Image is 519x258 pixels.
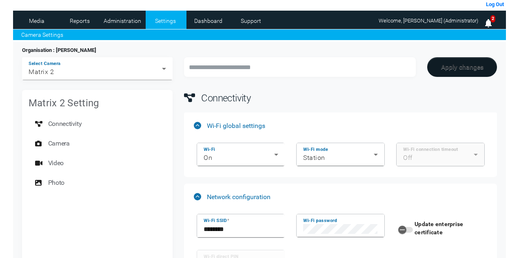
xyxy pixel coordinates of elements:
[484,18,493,28] img: bell25.png
[60,15,100,27] a: Reports
[184,112,497,139] mat-expansion-panel-header: Wi-Fi global settings
[303,218,337,224] mat-label: Wi-Fi password
[29,96,99,110] mat-card-title: Matrix 2 Setting
[427,57,497,77] button: Apply changes
[403,147,458,153] mat-label: Wi-Fi connection timeout
[204,154,212,162] span: On
[201,92,251,104] span: Connectivity
[48,116,82,132] span: Connectivity
[22,46,96,54] label: Organisation : [PERSON_NAME]
[204,218,227,224] mat-label: Wi-Fi SSID
[184,184,497,210] mat-expansion-panel-header: Network configuration
[204,147,215,153] mat-label: Wi-Fi
[490,15,495,23] span: 2
[184,139,497,177] div: Wi-Fi global settings
[194,193,481,201] mat-panel-title: Network configuration
[146,15,185,27] a: Settings
[303,147,328,153] mat-label: Wi-Fi mode
[48,155,64,171] span: Video
[194,122,481,130] mat-panel-title: Wi-Fi global settings
[413,220,483,236] label: Update enterprise certificate
[189,15,228,27] a: Dashboard
[21,31,63,39] a: Camera Settings
[29,68,54,76] span: Matrix 2
[29,61,60,67] mat-label: Select Camera
[231,15,271,27] a: Support
[379,18,478,24] span: Welcome, [PERSON_NAME] (Administrator)
[486,1,504,7] a: Log Out
[303,154,325,162] span: Station
[103,15,142,27] a: Administration
[48,135,70,152] span: Camera
[48,175,64,191] span: Photo
[17,15,57,27] a: Media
